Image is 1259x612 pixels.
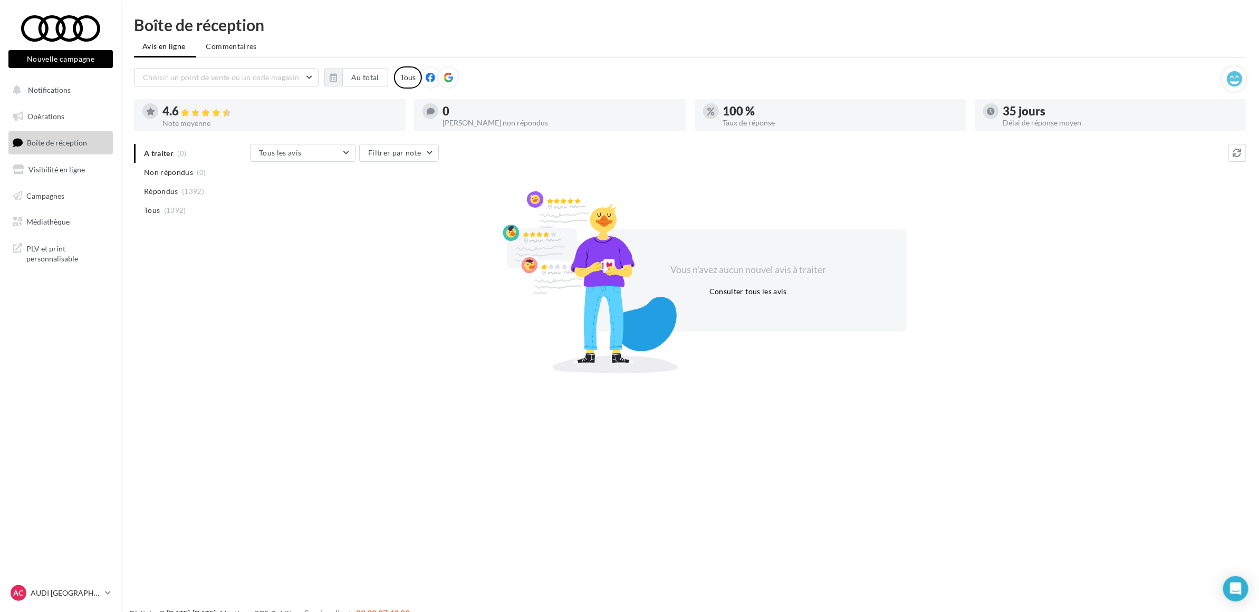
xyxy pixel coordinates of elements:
[1003,119,1238,127] div: Délai de réponse moyen
[8,50,113,68] button: Nouvelle campagne
[182,187,204,196] span: (1392)
[6,159,115,181] a: Visibilité en ligne
[27,138,87,147] span: Boîte de réception
[6,185,115,207] a: Campagnes
[6,79,111,101] button: Notifications
[144,205,160,216] span: Tous
[31,588,101,598] p: AUDI [GEOGRAPHIC_DATA]
[8,583,113,603] a: AC AUDI [GEOGRAPHIC_DATA]
[6,211,115,233] a: Médiathèque
[723,119,958,127] div: Taux de réponse
[1223,576,1248,601] div: Open Intercom Messenger
[6,131,115,154] a: Boîte de réception
[27,112,64,121] span: Opérations
[26,191,64,200] span: Campagnes
[324,69,388,86] button: Au total
[723,105,958,117] div: 100 %
[197,168,206,177] span: (0)
[14,588,24,598] span: AC
[359,144,439,162] button: Filtrer par note
[443,119,677,127] div: [PERSON_NAME] non répondus
[705,285,791,298] button: Consulter tous les avis
[1003,105,1238,117] div: 35 jours
[26,241,109,264] span: PLV et print personnalisable
[162,120,397,127] div: Note moyenne
[28,165,85,174] span: Visibilité en ligne
[250,144,355,162] button: Tous les avis
[443,105,677,117] div: 0
[206,41,257,52] span: Commentaires
[144,186,178,197] span: Répondus
[28,85,71,94] span: Notifications
[394,66,422,89] div: Tous
[164,206,186,215] span: (1392)
[134,17,1246,33] div: Boîte de réception
[6,237,115,268] a: PLV et print personnalisable
[342,69,388,86] button: Au total
[259,148,302,157] span: Tous les avis
[658,263,839,277] div: Vous n'avez aucun nouvel avis à traiter
[143,73,299,82] span: Choisir un point de vente ou un code magasin
[144,167,193,178] span: Non répondus
[6,105,115,128] a: Opérations
[162,105,397,118] div: 4.6
[26,217,70,226] span: Médiathèque
[134,69,319,86] button: Choisir un point de vente ou un code magasin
